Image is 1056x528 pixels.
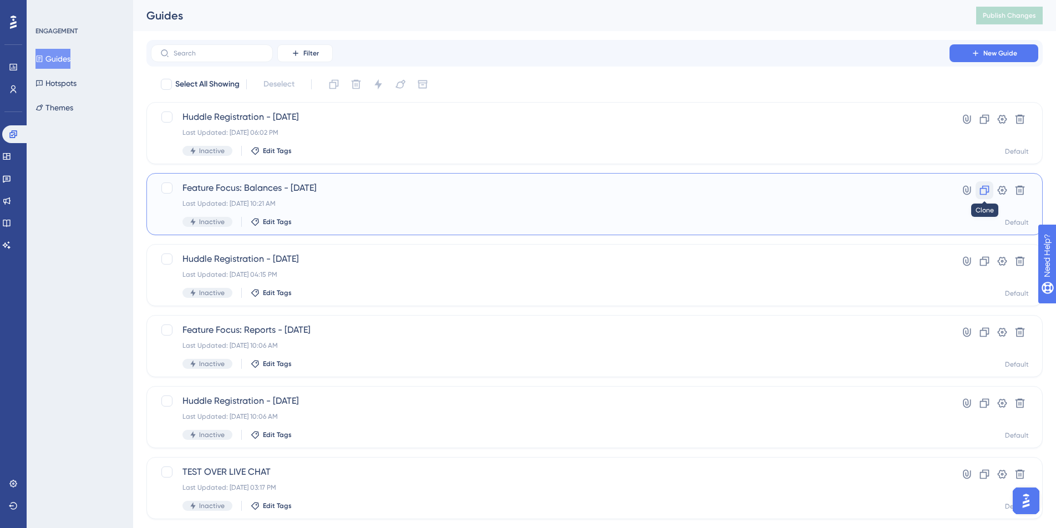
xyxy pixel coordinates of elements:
span: Inactive [199,217,225,226]
div: Last Updated: [DATE] 10:21 AM [182,199,918,208]
div: Default [1005,289,1029,298]
div: Last Updated: [DATE] 10:06 AM [182,412,918,421]
span: Inactive [199,146,225,155]
span: Edit Tags [263,146,292,155]
button: Edit Tags [251,217,292,226]
span: Feature Focus: Reports - [DATE] [182,323,918,337]
span: Inactive [199,288,225,297]
span: Edit Tags [263,501,292,510]
div: Default [1005,360,1029,369]
button: Edit Tags [251,501,292,510]
div: Last Updated: [DATE] 06:02 PM [182,128,918,137]
span: Edit Tags [263,359,292,368]
button: Themes [35,98,73,118]
input: Search [174,49,263,57]
button: Filter [277,44,333,62]
span: Inactive [199,430,225,439]
button: Edit Tags [251,359,292,368]
span: Huddle Registration - [DATE] [182,252,918,266]
button: Edit Tags [251,146,292,155]
span: Inactive [199,501,225,510]
span: New Guide [983,49,1017,58]
div: Last Updated: [DATE] 04:15 PM [182,270,918,279]
div: Last Updated: [DATE] 10:06 AM [182,341,918,350]
div: Default [1005,431,1029,440]
span: Filter [303,49,319,58]
div: Default [1005,218,1029,227]
span: TEST OVER LIVE CHAT [182,465,918,479]
span: Huddle Registration - [DATE] [182,110,918,124]
div: Default [1005,502,1029,511]
div: Default [1005,147,1029,156]
button: Edit Tags [251,288,292,297]
button: Edit Tags [251,430,292,439]
button: Publish Changes [976,7,1043,24]
button: New Guide [950,44,1038,62]
span: Need Help? [26,3,69,16]
div: Last Updated: [DATE] 03:17 PM [182,483,918,492]
span: Inactive [199,359,225,368]
span: Edit Tags [263,430,292,439]
span: Publish Changes [983,11,1036,20]
button: Guides [35,49,70,69]
span: Edit Tags [263,288,292,297]
button: Deselect [253,74,304,94]
span: Select All Showing [175,78,240,91]
div: ENGAGEMENT [35,27,78,35]
span: Feature Focus: Balances - [DATE] [182,181,918,195]
span: Huddle Registration - [DATE] [182,394,918,408]
button: Hotspots [35,73,77,93]
span: Edit Tags [263,217,292,226]
div: Guides [146,8,948,23]
span: Deselect [263,78,295,91]
iframe: UserGuiding AI Assistant Launcher [1009,484,1043,517]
